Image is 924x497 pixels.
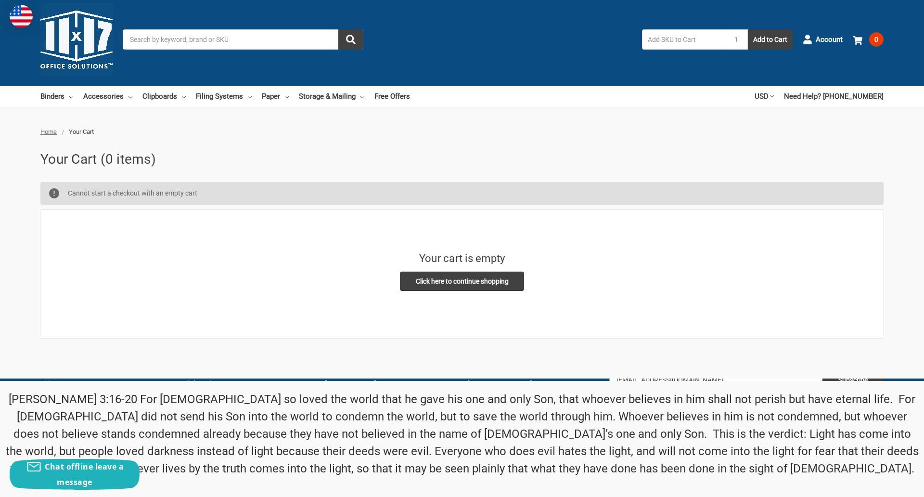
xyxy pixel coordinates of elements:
p: [PERSON_NAME] 3:16-20 For [DEMOGRAPHIC_DATA] so loved the world that he gave his one and only Son... [5,391,919,477]
img: duty and tax information for United States [10,5,33,28]
a: Account [803,27,843,52]
a: Accessories [83,86,132,107]
input: Subscribe [822,370,884,390]
button: Chat offline leave a message [10,459,140,490]
a: Clipboards [183,379,215,387]
a: USD [755,86,774,107]
h1: Your Cart (0 items) [40,149,884,170]
a: Storage & Mailing [299,86,364,107]
img: 11x17.com [40,3,113,76]
input: Add SKU to Cart [642,29,725,50]
a: Filing Systems [196,86,252,107]
a: Binders [40,86,73,107]
input: Your email address [609,370,822,390]
a: Shipping & Returns [40,379,97,387]
a: Need Help? [PHONE_NUMBER] [784,86,884,107]
h3: Your cart is empty [419,250,505,266]
a: 0 [853,27,884,52]
button: Add to Cart [748,29,793,50]
a: Click here to continue shopping [400,272,525,291]
span: Chat offline leave a message [45,461,124,487]
span: Cannot start a checkout with an empty cart [68,189,197,197]
a: Home [40,128,57,135]
a: Paper [262,86,289,107]
span: Your Cart [69,128,94,135]
input: Search by keyword, brand or SKU [123,29,363,50]
a: Clipboards [142,86,186,107]
span: Account [816,34,843,45]
a: [PERSON_NAME] [325,379,376,387]
a: Free Offers [374,86,410,107]
span: 0 [869,32,884,47]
